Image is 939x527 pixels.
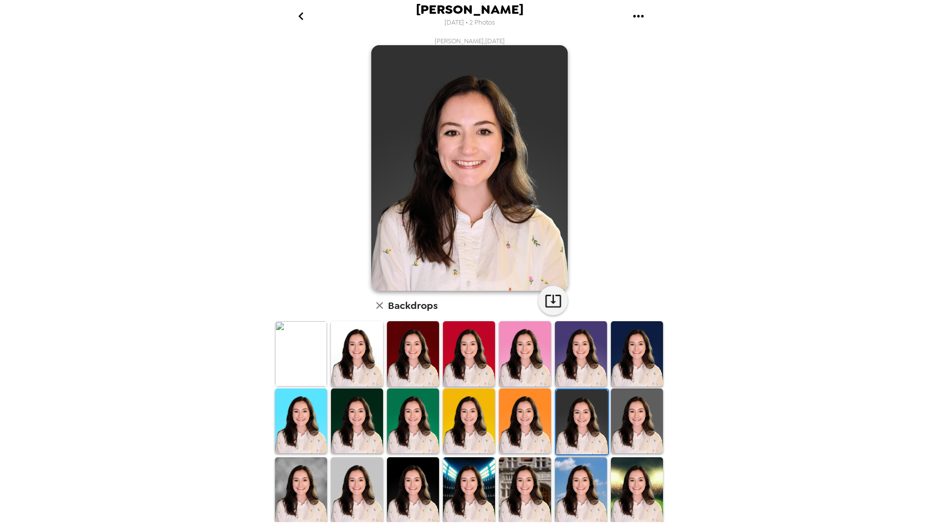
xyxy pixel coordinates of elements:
[388,298,438,313] h6: Backdrops
[416,3,524,16] span: [PERSON_NAME]
[275,321,327,387] img: Original
[444,16,495,29] span: [DATE] • 2 Photos
[371,45,568,291] img: user
[435,37,505,45] span: [PERSON_NAME] , [DATE]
